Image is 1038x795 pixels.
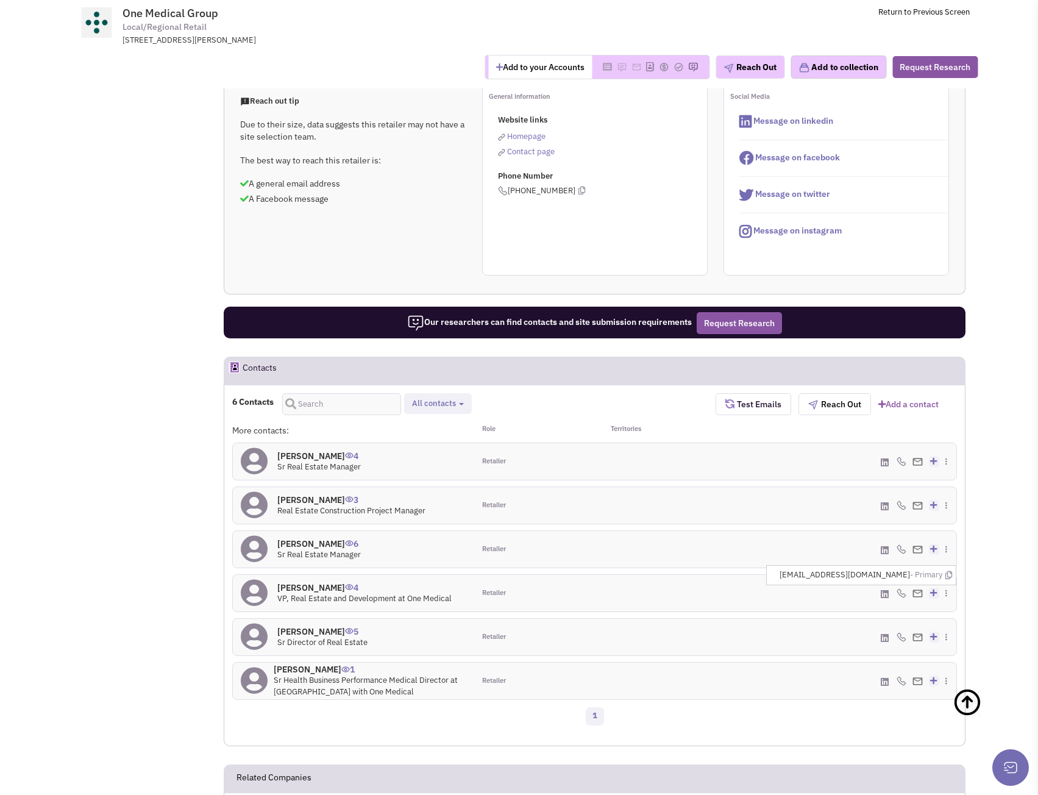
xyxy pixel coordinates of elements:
img: Email%20Icon.png [912,546,923,554]
img: icon-collection-lavender.png [798,62,809,73]
span: [EMAIL_ADDRESS][DOMAIN_NAME] [780,569,952,581]
img: Email%20Icon.png [912,677,923,685]
span: [PHONE_NUMBER] [498,185,585,196]
a: Return to Previous Screen [878,7,970,17]
p: A general email address [240,177,466,190]
span: Reach out tip [240,96,299,106]
img: Please add to your accounts [674,62,683,72]
a: Homepage [498,131,546,141]
span: Sr Director of Real Estate [277,637,368,647]
span: VP, Real Estate and Development at One Medical [277,593,452,604]
span: Retailer [482,588,506,598]
span: Sr Health Business Performance Medical Director at [GEOGRAPHIC_DATA] with One Medical [274,675,458,697]
img: icon-phone.png [897,457,906,466]
p: The best way to reach this retailer is: [240,154,466,166]
span: 3 [345,485,358,505]
img: Please add to your accounts [617,62,627,72]
h2: Contacts [243,357,277,384]
span: Message on twitter [755,188,830,199]
span: Real Estate Construction Project Manager [277,505,425,516]
img: Email%20Icon.png [912,590,923,597]
span: Retailer [482,501,506,510]
span: Retailer [482,457,506,466]
p: A Facebook message [240,193,466,205]
img: icon-UserInteraction.png [341,666,350,672]
img: reachlinkicon.png [498,149,505,156]
img: icon-UserInteraction.png [345,496,354,502]
img: icon-phone.png [897,501,906,510]
img: reachlinkicon.png [498,134,505,141]
h4: [PERSON_NAME] [277,582,452,593]
span: Our researchers can find contacts and site submission requirements [407,316,692,327]
span: Homepage [507,131,546,141]
a: Contact page [498,146,555,157]
span: 6 [345,529,358,549]
span: - Primary [910,569,942,581]
span: 4 [345,441,358,462]
div: [STREET_ADDRESS][PERSON_NAME] [123,35,441,46]
h4: [PERSON_NAME] [277,494,425,505]
button: Request Research [697,312,782,334]
img: Email%20Icon.png [912,502,923,510]
div: More contacts: [232,424,474,437]
img: icon-researcher-20.png [407,315,424,332]
button: Reach Out [798,393,871,415]
span: 1 [341,655,355,675]
span: Retailer [482,632,506,642]
span: Sr Real Estate Manager [277,549,361,560]
img: Please add to your accounts [659,62,669,72]
input: Search [282,393,401,415]
span: Retailer [482,676,506,686]
span: Test Emails [734,399,781,410]
span: Message on linkedin [753,115,833,126]
img: icon-phone.png [897,588,906,598]
h4: [PERSON_NAME] [277,451,361,462]
a: Add a contact [878,398,939,410]
img: icon-phone.png [897,632,906,642]
p: Due to their size, data suggests this retailer may not have a site selection team. [240,118,466,143]
a: Message on instagram [739,225,842,236]
span: Message on facebook [755,152,840,163]
img: icon-phone.png [897,676,906,686]
span: All contacts [412,398,456,408]
button: All contacts [408,397,467,410]
a: Message on facebook [739,152,840,163]
span: 5 [345,617,358,637]
img: Email%20Icon.png [912,458,923,466]
h4: [PERSON_NAME] [277,538,361,549]
img: icon-UserInteraction.png [345,584,354,590]
span: Retailer [482,544,506,554]
button: Test Emails [716,393,791,415]
div: Territories [595,424,716,437]
h2: Related Companies [236,765,311,792]
img: Email%20Icon.png [912,633,923,641]
button: Add to your Accounts [488,55,592,79]
h4: [PERSON_NAME] [277,626,368,637]
a: Message on twitter [739,188,830,199]
span: Contact page [507,146,555,157]
img: icon-UserInteraction.png [345,452,354,458]
span: Local/Regional Retail [123,21,207,34]
img: icon-phone.png [897,544,906,554]
h4: [PERSON_NAME] [274,664,466,675]
a: Back To Top [953,676,1014,755]
p: General information [489,90,707,102]
span: 4 [345,573,358,593]
a: 1 [586,707,604,725]
p: Social Media [730,90,948,102]
img: icon-UserInteraction.png [345,628,354,634]
img: icon-phone.png [498,186,508,196]
img: Please add to your accounts [631,62,641,72]
img: Please add to your accounts [688,62,698,72]
img: plane.png [723,63,733,73]
h4: 6 Contacts [232,396,274,407]
button: Reach Out [716,55,784,79]
button: Request Research [892,56,978,78]
button: Add to collection [791,55,886,79]
div: Role [474,424,595,437]
img: icon-UserInteraction.png [345,540,354,546]
img: plane.png [808,400,818,410]
p: Website links [498,115,707,126]
span: One Medical Group [123,6,218,20]
p: Phone Number [498,171,707,182]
